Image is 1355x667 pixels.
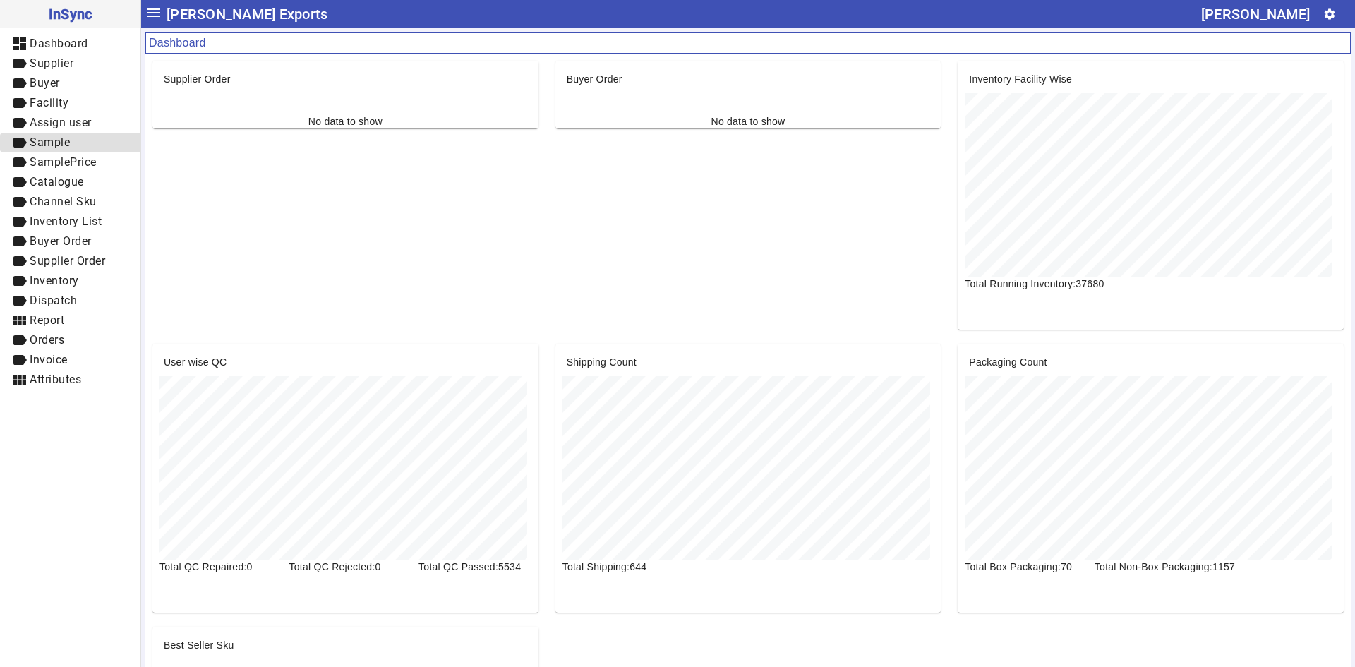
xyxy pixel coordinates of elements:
mat-icon: dashboard [11,35,28,52]
mat-card-header: Packaging Count [958,344,1344,369]
span: Inventory [30,274,79,287]
mat-icon: label [11,174,28,191]
mat-card-header: User wise QC [152,344,538,369]
div: [PERSON_NAME] [1201,3,1310,25]
mat-icon: label [11,233,28,250]
span: Report [30,313,64,327]
mat-card-header: Supplier Order [152,61,538,86]
div: Total QC Passed:5534 [410,560,540,574]
mat-icon: label [11,114,28,131]
mat-icon: menu [145,4,162,21]
mat-icon: label [11,193,28,210]
span: Supplier [30,56,73,70]
mat-icon: label [11,95,28,112]
span: Attributes [30,373,81,386]
mat-icon: settings [1323,8,1336,20]
mat-card-header: Inventory Facility Wise [958,61,1344,86]
div: No data to show [308,114,383,128]
mat-icon: label [11,351,28,368]
div: Total Shipping:644 [554,560,684,574]
span: Facility [30,96,68,109]
mat-card-header: Dashboard [145,32,1351,54]
mat-icon: view_module [11,312,28,329]
div: Total QC Rejected:0 [281,560,411,574]
span: SamplePrice [30,155,97,169]
span: Buyer Order [30,234,92,248]
span: Assign user [30,116,92,129]
mat-icon: view_module [11,371,28,388]
mat-icon: label [11,253,28,270]
mat-card-header: Shipping Count [555,344,941,369]
div: Total Box Packaging:70 [956,560,1086,574]
mat-icon: label [11,292,28,309]
span: Supplier Order [30,254,105,268]
div: Total Non-Box Packaging:1157 [1086,560,1280,574]
div: No data to show [711,114,785,128]
span: [PERSON_NAME] Exports [167,3,327,25]
span: Invoice [30,353,68,366]
mat-icon: label [11,213,28,230]
span: Catalogue [30,175,84,188]
span: Dispatch [30,294,77,307]
div: Total Running Inventory:37680 [956,277,1150,291]
mat-icon: label [11,154,28,171]
span: Orders [30,333,64,347]
span: Sample [30,136,70,149]
span: Inventory List [30,215,102,228]
mat-icon: label [11,332,28,349]
mat-icon: label [11,55,28,72]
mat-icon: label [11,134,28,151]
mat-card-header: Best Seller Sku [152,627,538,652]
div: Total QC Repaired:0 [151,560,281,574]
mat-icon: label [11,272,28,289]
mat-card-header: Buyer Order [555,61,941,86]
span: InSync [11,3,129,25]
span: Channel Sku [30,195,97,208]
span: Dashboard [30,37,88,50]
mat-icon: label [11,75,28,92]
span: Buyer [30,76,60,90]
